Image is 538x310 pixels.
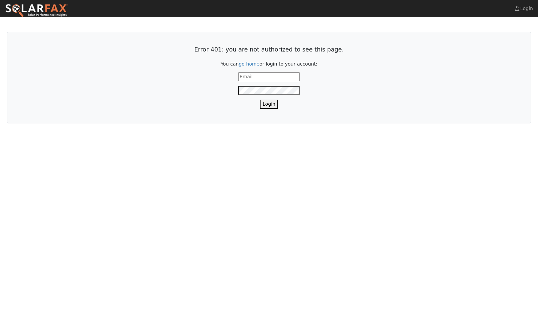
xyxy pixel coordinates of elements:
[260,100,278,109] button: Login
[239,61,259,67] a: go home
[5,4,68,18] img: SolarFax
[21,61,517,68] p: You can or login to your account:
[21,46,517,53] h3: Error 401: you are not authorized to see this page.
[238,72,300,81] input: Email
